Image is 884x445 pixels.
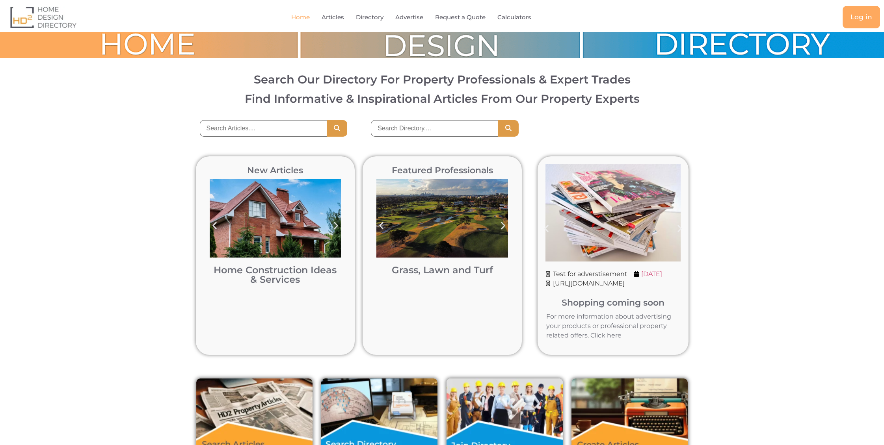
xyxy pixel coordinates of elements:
img: Bonnie Doon Golf Club in Sydney post turf pigment [376,179,508,258]
a: Articles [322,8,344,26]
time: [DATE] [641,270,662,278]
span: [URL][DOMAIN_NAME] [551,279,625,288]
a: Home [291,8,310,26]
div: Previous [542,224,551,234]
a: [DATE] [634,269,662,279]
input: Search Articles.... [200,120,327,137]
div: Next [494,217,512,235]
div: Next [675,224,685,234]
a: Request a Quote [435,8,486,26]
a: Directory [356,8,383,26]
h2: Featured Professionals [372,166,512,175]
button: Search [498,120,519,137]
div: Next [327,217,345,235]
h2: Search Our Directory For Property Professionals & Expert Trades [17,74,867,85]
h3: Find Informative & Inspirational Articles From Our Property Experts [17,93,867,104]
button: Search [327,120,347,137]
span: Test for adverstisement [551,269,627,279]
a: Advertise [395,8,423,26]
h2: New Articles [206,166,345,175]
a: Log in [843,6,880,28]
div: Previous [206,217,223,235]
a: Calculators [497,8,531,26]
div: Previous [372,217,390,235]
a: Grass, Lawn and Turf [392,264,493,276]
span: Log in [851,14,872,20]
a: Home Construction Ideas & Services [214,264,337,285]
p: For more information about advertising your products or professional property related offers. Cli... [546,312,680,340]
h2: Shopping coming soon [542,299,685,307]
input: Search Directory.... [371,120,498,137]
nav: Menu [179,8,661,26]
